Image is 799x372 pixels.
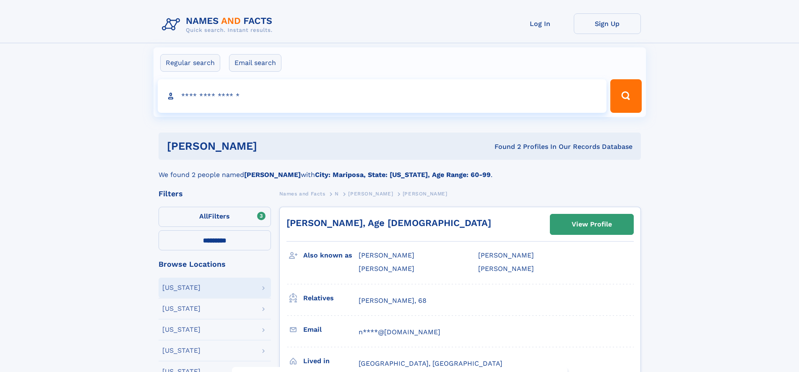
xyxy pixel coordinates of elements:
[572,215,612,234] div: View Profile
[359,265,414,273] span: [PERSON_NAME]
[348,188,393,199] a: [PERSON_NAME]
[403,191,448,197] span: [PERSON_NAME]
[199,212,208,220] span: All
[359,296,427,305] a: [PERSON_NAME], 68
[303,354,359,368] h3: Lived in
[229,54,281,72] label: Email search
[376,142,632,151] div: Found 2 Profiles In Our Records Database
[478,251,534,259] span: [PERSON_NAME]
[162,284,200,291] div: [US_STATE]
[550,214,633,234] a: View Profile
[303,248,359,263] h3: Also known as
[359,251,414,259] span: [PERSON_NAME]
[348,191,393,197] span: [PERSON_NAME]
[286,218,491,228] a: [PERSON_NAME], Age [DEMOGRAPHIC_DATA]
[162,347,200,354] div: [US_STATE]
[303,323,359,337] h3: Email
[160,54,220,72] label: Regular search
[303,291,359,305] h3: Relatives
[158,79,607,113] input: search input
[335,188,339,199] a: N
[244,171,301,179] b: [PERSON_NAME]
[159,207,271,227] label: Filters
[162,305,200,312] div: [US_STATE]
[574,13,641,34] a: Sign Up
[167,141,376,151] h1: [PERSON_NAME]
[162,326,200,333] div: [US_STATE]
[335,191,339,197] span: N
[279,188,325,199] a: Names and Facts
[359,359,502,367] span: [GEOGRAPHIC_DATA], [GEOGRAPHIC_DATA]
[507,13,574,34] a: Log In
[315,171,491,179] b: City: Mariposa, State: [US_STATE], Age Range: 60-99
[478,265,534,273] span: [PERSON_NAME]
[159,160,641,180] div: We found 2 people named with .
[159,13,279,36] img: Logo Names and Facts
[159,190,271,198] div: Filters
[610,79,641,113] button: Search Button
[159,260,271,268] div: Browse Locations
